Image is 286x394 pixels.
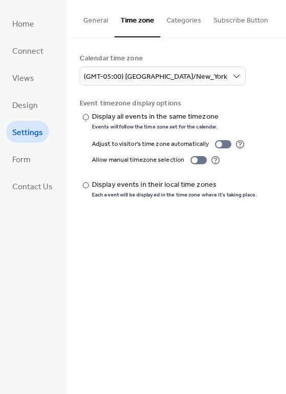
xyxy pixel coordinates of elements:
[12,152,31,168] span: Form
[12,98,38,114] span: Design
[92,180,255,190] div: Display events in their local time zones
[6,67,40,89] a: Views
[92,155,184,165] div: Allow manual timezone selection
[92,191,257,199] div: Each event will be displayed in the time zone where it's taking place.
[12,43,43,59] span: Connect
[92,139,209,149] div: Adjust to visitor's time zone automatically
[6,121,49,143] a: Settings
[80,53,271,64] div: Calendar time zone
[12,71,34,86] span: Views
[92,112,219,122] div: Display all events in the same timezone
[6,12,40,34] a: Home
[84,70,227,84] span: (GMT-05:00) [GEOGRAPHIC_DATA]/New_York
[6,148,37,170] a: Form
[80,98,271,109] div: Event timezone display options
[6,39,50,61] a: Connect
[12,179,53,195] span: Contact Us
[12,16,34,32] span: Home
[92,123,221,130] div: Events will follow the time zone set for the calendar.
[6,94,44,116] a: Design
[6,175,59,197] a: Contact Us
[12,125,43,141] span: Settings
